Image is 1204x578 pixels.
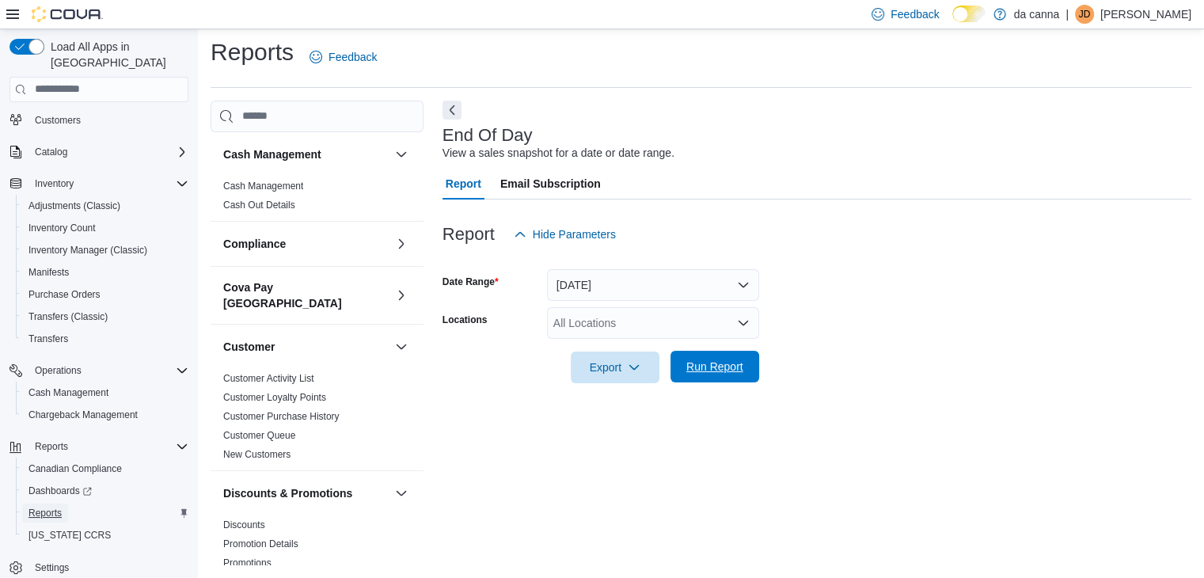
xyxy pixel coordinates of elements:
[28,200,120,212] span: Adjustments (Classic)
[16,217,195,239] button: Inventory Count
[28,174,80,193] button: Inventory
[442,225,495,244] h3: Report
[35,561,69,574] span: Settings
[223,449,291,460] a: New Customers
[223,411,340,422] a: Customer Purchase History
[223,392,326,403] a: Customer Loyalty Points
[446,168,481,200] span: Report
[28,507,62,519] span: Reports
[3,359,195,382] button: Operations
[22,504,188,523] span: Reports
[28,558,75,577] a: Settings
[392,484,411,503] button: Discounts & Promotions
[28,110,188,130] span: Customers
[16,328,195,350] button: Transfers
[28,361,88,380] button: Operations
[22,329,188,348] span: Transfers
[16,306,195,328] button: Transfers (Classic)
[28,386,108,399] span: Cash Management
[28,529,111,542] span: [US_STATE] CCRS
[22,459,128,478] a: Canadian Compliance
[223,538,298,549] a: Promotion Details
[442,101,461,120] button: Next
[22,263,75,282] a: Manifests
[1014,5,1060,24] p: da canna
[223,429,295,442] span: Customer Queue
[223,519,265,530] a: Discounts
[3,435,195,458] button: Reports
[223,448,291,461] span: New Customers
[303,41,383,73] a: Feedback
[3,141,195,163] button: Catalog
[22,329,74,348] a: Transfers
[22,241,154,260] a: Inventory Manager (Classic)
[28,437,74,456] button: Reports
[442,314,488,326] label: Locations
[44,39,188,70] span: Load All Apps in [GEOGRAPHIC_DATA]
[580,352,650,383] span: Export
[32,6,103,22] img: Cova
[1079,5,1091,24] span: JD
[329,49,377,65] span: Feedback
[3,108,195,131] button: Customers
[16,404,195,426] button: Chargeback Management
[28,111,87,130] a: Customers
[223,200,295,211] a: Cash Out Details
[547,269,759,301] button: [DATE]
[22,459,188,478] span: Canadian Compliance
[22,307,188,326] span: Transfers (Classic)
[22,383,188,402] span: Cash Management
[16,239,195,261] button: Inventory Manager (Classic)
[35,146,67,158] span: Catalog
[670,351,759,382] button: Run Report
[28,437,188,456] span: Reports
[28,266,69,279] span: Manifests
[223,557,272,569] span: Promotions
[3,173,195,195] button: Inventory
[223,236,286,252] h3: Compliance
[223,339,389,355] button: Customer
[223,181,303,192] a: Cash Management
[22,241,188,260] span: Inventory Manager (Classic)
[952,6,986,22] input: Dark Mode
[392,286,411,305] button: Cova Pay [GEOGRAPHIC_DATA]
[22,405,188,424] span: Chargeback Management
[28,222,96,234] span: Inventory Count
[442,145,674,162] div: View a sales snapshot for a date or date range.
[16,502,195,524] button: Reports
[223,236,389,252] button: Compliance
[28,462,122,475] span: Canadian Compliance
[35,364,82,377] span: Operations
[223,146,389,162] button: Cash Management
[35,177,74,190] span: Inventory
[22,285,107,304] a: Purchase Orders
[22,219,188,238] span: Inventory Count
[392,145,411,164] button: Cash Management
[28,288,101,301] span: Purchase Orders
[442,276,499,288] label: Date Range
[1100,5,1191,24] p: [PERSON_NAME]
[211,369,423,470] div: Customer
[223,373,314,384] a: Customer Activity List
[223,410,340,423] span: Customer Purchase History
[737,317,750,329] button: Open list of options
[223,372,314,385] span: Customer Activity List
[22,196,127,215] a: Adjustments (Classic)
[22,383,115,402] a: Cash Management
[35,440,68,453] span: Reports
[392,337,411,356] button: Customer
[211,177,423,221] div: Cash Management
[1065,5,1069,24] p: |
[223,485,352,501] h3: Discounts & Promotions
[28,409,138,421] span: Chargeback Management
[16,524,195,546] button: [US_STATE] CCRS
[28,557,188,577] span: Settings
[22,307,114,326] a: Transfers (Classic)
[500,168,601,200] span: Email Subscription
[392,234,411,253] button: Compliance
[442,126,533,145] h3: End Of Day
[16,480,195,502] a: Dashboards
[22,481,98,500] a: Dashboards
